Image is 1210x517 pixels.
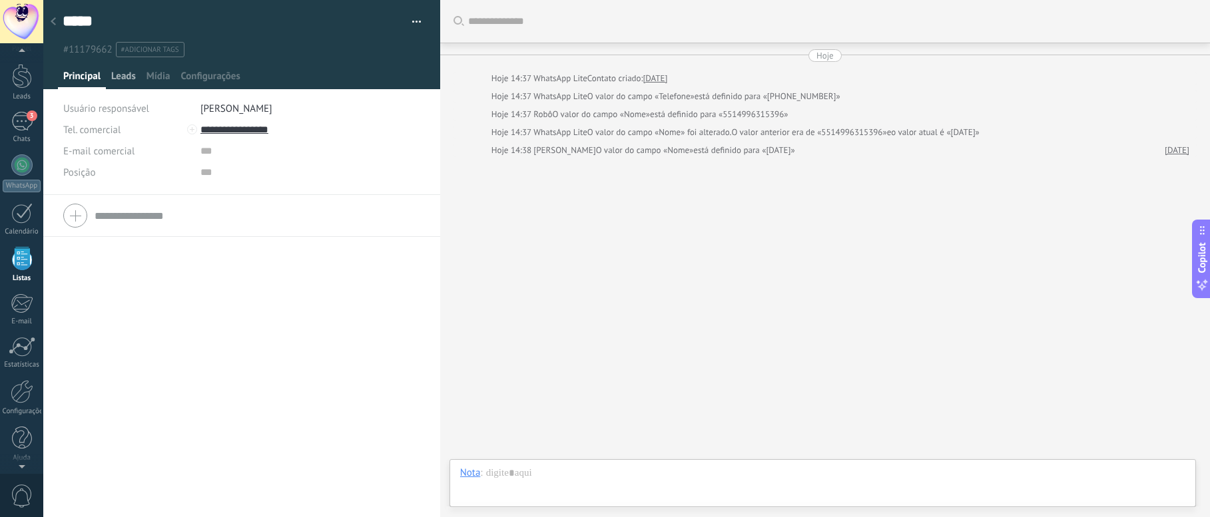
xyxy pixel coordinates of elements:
span: César Augusto [533,144,595,156]
span: Leads [111,70,136,89]
div: Chats [3,135,41,144]
div: Hoje 14:37 [491,126,534,139]
span: Robô [533,108,552,120]
span: #11179662 [63,43,113,56]
div: Estatísticas [3,361,41,369]
div: Hoje 14:37 [491,108,534,121]
span: Principal [63,70,101,89]
span: Copilot [1195,242,1209,273]
span: E-mail comercial [63,145,135,158]
div: E-mail [3,317,41,326]
div: Calendário [3,228,41,236]
span: Usuário responsável [63,102,149,115]
span: O valor do campo «Nome» [552,108,650,121]
span: Mídia [147,70,170,89]
span: WhatsApp Lite [533,73,587,84]
div: Usuário responsável [63,98,190,119]
div: Posição [63,162,190,183]
span: O valor anterior era de «5514996315396» [731,126,886,139]
span: [PERSON_NAME] [200,102,272,115]
span: O valor do campo «Telefone» [587,90,695,103]
span: WhatsApp Lite [533,90,587,102]
button: Tel. comercial [63,119,121,140]
div: Hoje 14:37 [491,90,534,103]
span: está definido para «[PHONE_NUMBER]» [695,90,840,103]
button: E-mail comercial [63,140,135,162]
span: está definido para «5514996315396» [650,108,788,121]
span: eo valor atual é «[DATE]» [887,126,980,139]
div: WhatsApp [3,180,41,192]
span: : [480,466,482,480]
div: Listas [3,274,41,283]
div: Hoje 14:37 [491,72,534,85]
span: #adicionar tags [121,45,179,55]
span: Configurações [180,70,240,89]
div: Leads [3,92,41,101]
div: Configurações [3,407,41,416]
a: [DATE] [1165,144,1189,157]
span: O valor do campo «Nome» [596,144,694,157]
span: Posição [63,168,95,178]
span: está definido para «[DATE]» [693,144,794,157]
div: Contato criado: [587,72,643,85]
span: WhatsApp Lite [533,126,587,138]
a: [DATE] [643,72,667,85]
div: Hoje [816,49,834,62]
span: Tel. comercial [63,124,121,136]
span: 3 [27,110,37,121]
span: O valor do campo «Nome» foi alterado. [587,126,732,139]
div: Hoje 14:38 [491,144,534,157]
